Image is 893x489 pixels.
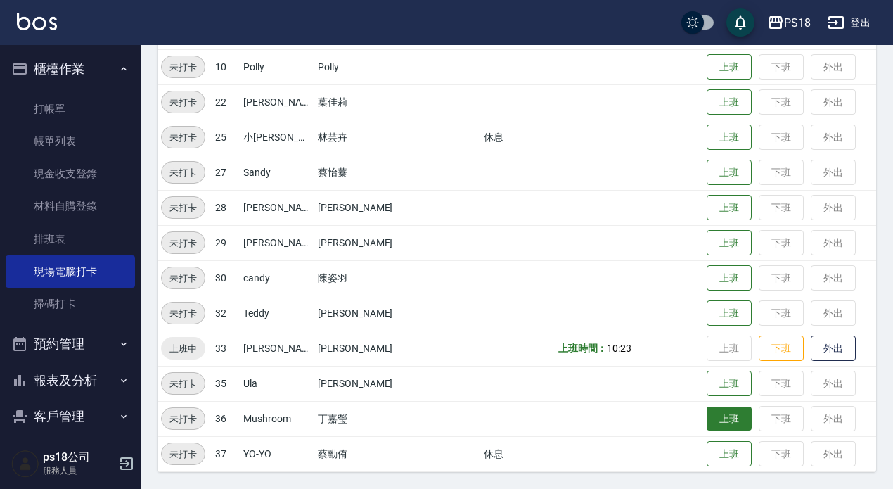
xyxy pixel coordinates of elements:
[314,401,480,436] td: 丁嘉瑩
[6,93,135,125] a: 打帳單
[212,49,240,84] td: 10
[707,160,752,186] button: 上班
[314,155,480,190] td: 蔡怡蓁
[212,401,240,436] td: 36
[240,366,314,401] td: Ula
[212,436,240,471] td: 37
[11,450,39,478] img: Person
[212,260,240,296] td: 30
[759,336,804,362] button: 下班
[240,260,314,296] td: candy
[314,331,480,366] td: [PERSON_NAME]
[558,343,608,354] b: 上班時間：
[6,158,135,190] a: 現金收支登錄
[314,260,480,296] td: 陳姿羽
[212,366,240,401] td: 35
[162,447,205,462] span: 未打卡
[240,401,314,436] td: Mushroom
[212,155,240,190] td: 27
[6,398,135,435] button: 客戶管理
[707,195,752,221] button: 上班
[6,190,135,222] a: 材料自購登錄
[212,225,240,260] td: 29
[43,450,115,464] h5: ps18公司
[607,343,631,354] span: 10:23
[822,10,876,36] button: 登出
[162,376,205,391] span: 未打卡
[6,288,135,320] a: 掃碼打卡
[240,225,314,260] td: [PERSON_NAME]
[212,331,240,366] td: 33
[162,306,205,321] span: 未打卡
[212,296,240,331] td: 32
[240,436,314,471] td: YO-YO
[212,84,240,120] td: 22
[6,435,135,471] button: 員工及薪資
[240,49,314,84] td: Polly
[6,362,135,399] button: 報表及分析
[707,300,752,326] button: 上班
[480,120,555,155] td: 休息
[314,49,480,84] td: Polly
[162,95,205,110] span: 未打卡
[162,271,205,286] span: 未打卡
[162,165,205,180] span: 未打卡
[162,60,205,75] span: 未打卡
[314,84,480,120] td: 葉佳莉
[17,13,57,30] img: Logo
[240,190,314,225] td: [PERSON_NAME]
[43,464,115,477] p: 服務人員
[707,371,752,397] button: 上班
[240,120,314,155] td: 小[PERSON_NAME]
[314,366,480,401] td: [PERSON_NAME]
[240,155,314,190] td: Sandy
[707,54,752,80] button: 上班
[6,223,135,255] a: 排班表
[6,326,135,362] button: 預約管理
[314,436,480,471] td: 蔡勳侑
[314,296,480,331] td: [PERSON_NAME]
[212,190,240,225] td: 28
[784,14,811,32] div: PS18
[707,125,752,151] button: 上班
[161,341,205,356] span: 上班中
[811,336,856,362] button: 外出
[6,51,135,87] button: 櫃檯作業
[762,8,816,37] button: PS18
[726,8,754,37] button: save
[707,441,752,467] button: 上班
[162,130,205,145] span: 未打卡
[240,84,314,120] td: [PERSON_NAME]
[240,296,314,331] td: Teddy
[707,265,752,291] button: 上班
[707,230,752,256] button: 上班
[6,255,135,288] a: 現場電腦打卡
[480,436,555,471] td: 休息
[212,120,240,155] td: 25
[314,120,480,155] td: 林芸卉
[314,190,480,225] td: [PERSON_NAME]
[6,125,135,158] a: 帳單列表
[162,412,205,426] span: 未打卡
[162,201,205,215] span: 未打卡
[162,236,205,250] span: 未打卡
[707,89,752,115] button: 上班
[240,331,314,366] td: [PERSON_NAME]
[314,225,480,260] td: [PERSON_NAME]
[707,407,752,431] button: 上班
